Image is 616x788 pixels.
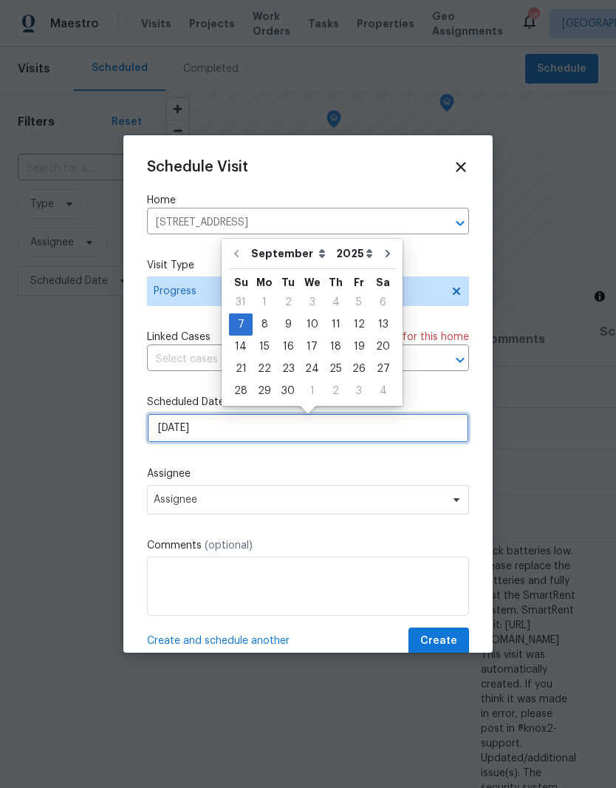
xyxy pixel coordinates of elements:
[147,413,469,443] input: M/D/YYYY
[300,336,324,358] div: Wed Sep 17 2025
[300,314,324,335] div: 10
[347,381,371,401] div: 3
[371,358,395,380] div: Sat Sep 27 2025
[300,336,324,357] div: 17
[256,277,273,288] abbr: Monday
[276,359,300,379] div: 23
[304,277,321,288] abbr: Wednesday
[347,292,371,313] div: 5
[276,336,300,357] div: 16
[324,291,347,313] div: Thu Sep 04 2025
[253,291,276,313] div: Mon Sep 01 2025
[300,381,324,401] div: 1
[234,277,248,288] abbr: Sunday
[347,358,371,380] div: Fri Sep 26 2025
[347,291,371,313] div: Fri Sep 05 2025
[300,359,324,379] div: 24
[147,330,211,344] span: Linked Cases
[420,632,457,651] span: Create
[147,211,428,234] input: Enter in an address
[324,380,347,402] div: Thu Oct 02 2025
[371,291,395,313] div: Sat Sep 06 2025
[229,314,253,335] div: 7
[371,292,395,313] div: 6
[347,314,371,335] div: 12
[154,284,441,299] span: Progress
[253,359,276,379] div: 22
[371,359,395,379] div: 27
[276,380,300,402] div: Tue Sep 30 2025
[276,314,300,335] div: 9
[276,313,300,336] div: Tue Sep 09 2025
[147,348,428,371] input: Select cases
[332,242,377,265] select: Year
[276,336,300,358] div: Tue Sep 16 2025
[408,628,469,655] button: Create
[276,358,300,380] div: Tue Sep 23 2025
[354,277,364,288] abbr: Friday
[147,466,469,481] label: Assignee
[300,291,324,313] div: Wed Sep 03 2025
[147,258,469,273] label: Visit Type
[253,380,276,402] div: Mon Sep 29 2025
[450,213,470,234] button: Open
[253,313,276,336] div: Mon Sep 08 2025
[276,291,300,313] div: Tue Sep 02 2025
[253,314,276,335] div: 8
[253,336,276,357] div: 15
[154,494,443,506] span: Assignee
[147,634,290,648] span: Create and schedule another
[371,381,395,401] div: 4
[229,336,253,357] div: 14
[324,358,347,380] div: Thu Sep 25 2025
[229,291,253,313] div: Sun Aug 31 2025
[329,277,343,288] abbr: Thursday
[371,336,395,358] div: Sat Sep 20 2025
[324,314,347,335] div: 11
[229,380,253,402] div: Sun Sep 28 2025
[229,292,253,313] div: 31
[376,277,390,288] abbr: Saturday
[347,313,371,336] div: Fri Sep 12 2025
[253,292,276,313] div: 1
[205,540,253,551] span: (optional)
[253,358,276,380] div: Mon Sep 22 2025
[225,239,247,268] button: Go to previous month
[229,336,253,358] div: Sun Sep 14 2025
[347,359,371,379] div: 26
[147,160,248,174] span: Schedule Visit
[253,336,276,358] div: Mon Sep 15 2025
[147,193,469,208] label: Home
[371,336,395,357] div: 20
[300,380,324,402] div: Wed Oct 01 2025
[229,359,253,379] div: 21
[147,395,469,410] label: Scheduled Date
[300,292,324,313] div: 3
[276,292,300,313] div: 2
[229,381,253,401] div: 28
[347,336,371,358] div: Fri Sep 19 2025
[300,358,324,380] div: Wed Sep 24 2025
[324,313,347,336] div: Thu Sep 11 2025
[324,292,347,313] div: 4
[281,277,295,288] abbr: Tuesday
[371,313,395,336] div: Sat Sep 13 2025
[324,336,347,358] div: Thu Sep 18 2025
[453,159,469,175] span: Close
[253,381,276,401] div: 29
[347,336,371,357] div: 19
[300,313,324,336] div: Wed Sep 10 2025
[229,313,253,336] div: Sun Sep 07 2025
[229,358,253,380] div: Sun Sep 21 2025
[324,381,347,401] div: 2
[276,381,300,401] div: 30
[371,380,395,402] div: Sat Oct 04 2025
[324,359,347,379] div: 25
[147,538,469,553] label: Comments
[247,242,332,265] select: Month
[347,380,371,402] div: Fri Oct 03 2025
[324,336,347,357] div: 18
[371,314,395,335] div: 13
[377,239,399,268] button: Go to next month
[450,350,470,370] button: Open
